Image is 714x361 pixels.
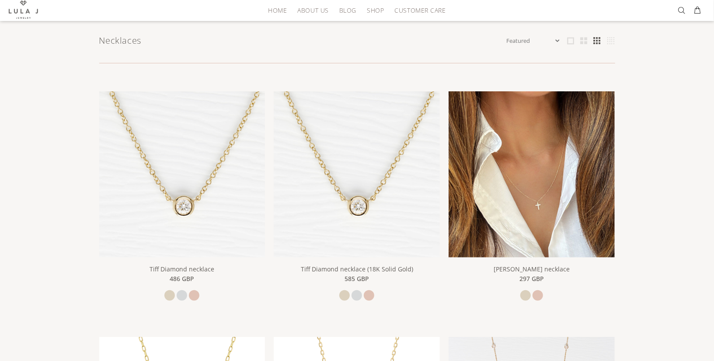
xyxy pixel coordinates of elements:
[334,3,362,17] a: BLOG
[99,34,505,47] h1: Necklaces
[301,265,413,273] a: Tiff Diamond necklace (18K Solid Gold)
[449,91,615,257] img: Lula Cross necklace
[364,290,374,301] a: rose gold
[268,7,287,14] span: HOME
[362,3,389,17] a: SHOP
[292,3,334,17] a: ABOUT US
[263,3,292,17] a: HOME
[170,274,194,284] span: 486 GBP
[394,7,446,14] span: CUSTOMER CARE
[189,290,199,301] a: rose gold
[345,274,369,284] span: 585 GBP
[99,170,265,177] a: Tiff Diamond necklace
[297,7,328,14] span: ABOUT US
[367,7,384,14] span: SHOP
[494,265,570,273] a: [PERSON_NAME] necklace
[520,290,531,301] a: yellow gold
[352,290,362,301] a: white gold
[533,290,543,301] a: rose gold
[449,170,615,177] a: linear-gradient(135deg,rgba(255, 238, 179, 1) 0%, rgba(212, 175, 55, 1) 100%) Lula Cross necklace
[164,290,175,301] a: yellow gold
[150,265,214,273] a: Tiff Diamond necklace
[519,274,544,284] span: 297 GBP
[389,3,446,17] a: CUSTOMER CARE
[177,290,187,301] a: white gold
[339,7,356,14] span: BLOG
[339,290,350,301] a: yellow gold
[274,170,440,177] a: Tiff Diamond necklace (18K Solid Gold)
